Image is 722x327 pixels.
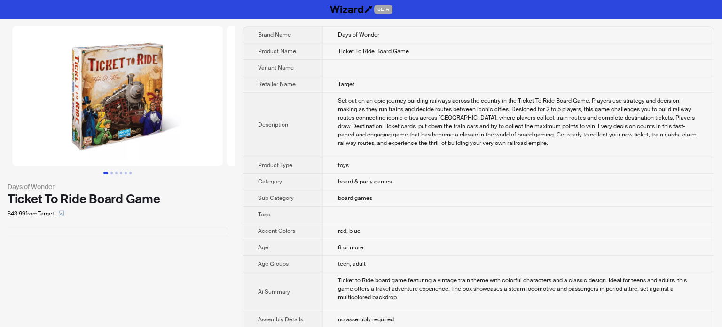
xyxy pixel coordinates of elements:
span: Brand Name [258,31,291,39]
span: teen, adult [338,260,366,268]
span: Assembly Details [258,316,303,323]
img: Ticket To Ride Board Game image 2 [227,26,437,166]
span: Age [258,244,268,251]
span: Product Name [258,48,296,55]
div: $43.99 from Target [8,206,228,221]
span: Age Groups [258,260,289,268]
span: select [59,210,64,216]
span: Accent Colors [258,227,295,235]
span: no assembly required [338,316,394,323]
span: Retailer Name [258,80,296,88]
span: Target [338,80,354,88]
span: Days of Wonder [338,31,379,39]
div: Ticket to Ride board game featuring a vintage train theme with colorful characters and a classic ... [338,276,699,302]
span: Variant Name [258,64,294,72]
button: Go to slide 3 [115,172,118,174]
div: Days of Wonder [8,182,228,192]
span: Ai Summary [258,288,290,295]
span: 8 or more [338,244,363,251]
img: Ticket To Ride Board Game image 1 [12,26,223,166]
span: Sub Category [258,194,294,202]
span: board & party games [338,178,392,185]
button: Go to slide 4 [120,172,122,174]
span: Product Type [258,161,292,169]
span: BETA [374,5,392,14]
button: Go to slide 2 [110,172,113,174]
span: toys [338,161,349,169]
span: Description [258,121,288,128]
button: Go to slide 5 [125,172,127,174]
span: Ticket To Ride Board Game [338,48,409,55]
button: Go to slide 1 [103,172,108,174]
span: Category [258,178,282,185]
button: Go to slide 6 [129,172,132,174]
div: Ticket To Ride Board Game [8,192,228,206]
div: Set out on an epic journey building railways across the country in the Ticket To Ride Board Game.... [338,96,699,147]
span: red, blue [338,227,361,235]
span: Tags [258,211,270,218]
span: board games [338,194,372,202]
